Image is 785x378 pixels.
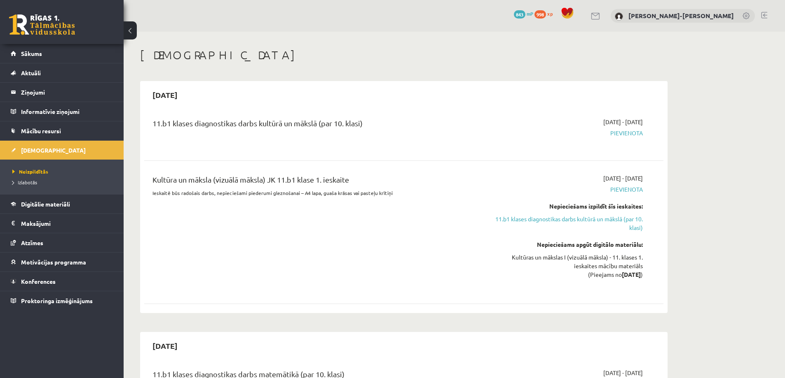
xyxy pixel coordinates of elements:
a: Proktoringa izmēģinājums [11,291,113,310]
h2: [DATE] [144,85,186,104]
span: [DEMOGRAPHIC_DATA] [21,146,86,154]
a: Informatīvie ziņojumi [11,102,113,121]
span: [DATE] - [DATE] [603,118,643,126]
div: Nepieciešams izpildīt šīs ieskaites: [487,202,643,211]
span: 998 [534,10,546,19]
a: [PERSON_NAME]-[PERSON_NAME] [628,12,734,20]
span: [DATE] - [DATE] [603,174,643,183]
span: Motivācijas programma [21,258,86,266]
a: Neizpildītās [12,168,115,175]
span: Pievienota [487,129,643,137]
a: Atzīmes [11,233,113,252]
span: Neizpildītās [12,168,48,175]
a: Digitālie materiāli [11,195,113,213]
span: 843 [514,10,525,19]
a: 843 mP [514,10,533,17]
a: Konferences [11,272,113,291]
img: Martins Frīdenbergs-Tomašs [615,12,623,21]
span: Digitālie materiāli [21,200,70,208]
p: Ieskaitē būs radošais darbs, nepieciešami piederumi gleznošanai – A4 lapa, guaša krāsas vai paste... [152,189,475,197]
legend: Informatīvie ziņojumi [21,102,113,121]
h1: [DEMOGRAPHIC_DATA] [140,48,668,62]
h2: [DATE] [144,336,186,355]
span: [DATE] - [DATE] [603,369,643,377]
span: Konferences [21,278,56,285]
a: Maksājumi [11,214,113,233]
span: Aktuāli [21,69,41,77]
div: Kultūra un māksla (vizuālā māksla) JK 11.b1 klase 1. ieskaite [152,174,475,189]
span: Sākums [21,50,42,57]
span: Proktoringa izmēģinājums [21,297,93,304]
span: mP [527,10,533,17]
div: 11.b1 klases diagnostikas darbs kultūrā un mākslā (par 10. klasi) [152,118,475,133]
a: 11.b1 klases diagnostikas darbs kultūrā un mākslā (par 10. klasi) [487,215,643,232]
a: Sākums [11,44,113,63]
span: Pievienota [487,185,643,194]
a: Ziņojumi [11,83,113,102]
legend: Ziņojumi [21,83,113,102]
a: [DEMOGRAPHIC_DATA] [11,141,113,160]
legend: Maksājumi [21,214,113,233]
a: Aktuāli [11,63,113,82]
a: Motivācijas programma [11,253,113,271]
a: Mācību resursi [11,121,113,140]
div: Nepieciešams apgūt digitālo materiālu: [487,240,643,249]
a: 998 xp [534,10,557,17]
span: Atzīmes [21,239,43,246]
strong: [DATE] [622,271,641,278]
span: Mācību resursi [21,127,61,135]
span: Izlabotās [12,179,37,186]
a: Rīgas 1. Tālmācības vidusskola [9,14,75,35]
a: Izlabotās [12,179,115,186]
span: xp [547,10,553,17]
div: Kultūras un mākslas I (vizuālā māksla) - 11. klases 1. ieskaites mācību materiāls (Pieejams no ) [487,253,643,279]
